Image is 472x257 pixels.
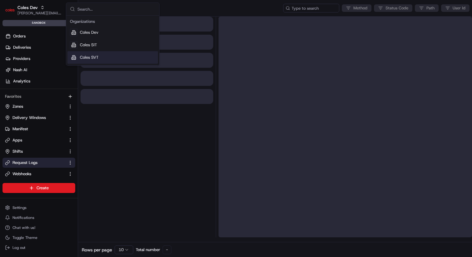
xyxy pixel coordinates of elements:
button: Coles DevColes Dev[PERSON_NAME][EMAIL_ADDRESS][PERSON_NAME][DOMAIN_NAME] [2,2,65,17]
span: Orders [13,33,26,39]
a: Providers [2,54,78,64]
a: Orders [2,31,78,41]
span: Request Logs [12,160,37,166]
span: Settings [12,205,27,210]
button: Start new chat [106,62,114,69]
img: 1736555255976-a54dd68f-1ca7-489b-9aae-adbdc363a1c4 [6,60,17,71]
button: Apps [2,135,75,145]
a: 💻API Documentation [50,88,103,99]
input: Type to search [283,4,339,12]
div: sandbox [2,20,75,26]
button: Zones [2,101,75,111]
span: Zones [12,104,23,109]
button: [PERSON_NAME][EMAIL_ADDRESS][PERSON_NAME][DOMAIN_NAME] [17,11,62,16]
button: Settings [2,203,75,212]
a: Request Logs [5,160,65,166]
span: Create [37,185,49,191]
button: Chat with us! [2,223,75,232]
span: Knowledge Base [12,91,48,97]
div: Start new chat [21,60,102,66]
input: Search... [77,3,155,15]
span: Providers [13,56,30,62]
button: Delivery Windows [2,113,75,123]
span: Rows per page [82,247,112,253]
button: Create [2,183,75,193]
div: We're available if you need us! [21,66,79,71]
a: Manifest [5,126,65,132]
p: Welcome 👋 [6,25,114,35]
span: Chat with us! [12,225,35,230]
button: Coles Dev [17,4,38,11]
a: 📗Knowledge Base [4,88,50,99]
button: Webhooks [2,169,75,179]
button: Log out [2,243,75,252]
span: Toggle Theme [12,235,37,240]
span: Coles SIT [80,42,97,48]
span: Delivery Windows [12,115,46,121]
span: Total number [136,247,160,253]
a: Shifts [5,149,65,154]
div: 💻 [53,91,58,96]
span: Notifications [12,215,34,220]
span: Deliveries [13,45,31,50]
span: API Documentation [59,91,100,97]
span: Log out [12,245,25,250]
button: Notifications [2,213,75,222]
div: 📗 [6,91,11,96]
img: Nash [6,6,19,19]
a: Deliveries [2,42,78,52]
div: Organizations [67,17,158,26]
button: Manifest [2,124,75,134]
span: Nash AI [13,67,27,73]
a: Delivery Windows [5,115,65,121]
a: Analytics [2,76,78,86]
input: Clear [16,40,103,47]
span: Coles SVT [80,55,99,60]
img: Coles Dev [5,5,15,15]
span: Pylon [62,106,76,111]
span: Webhooks [12,171,31,177]
a: Powered byPylon [44,106,76,111]
div: Suggestions [66,16,159,65]
div: - [163,245,171,254]
span: Apps [12,137,22,143]
button: Request Logs [2,158,75,168]
a: Nash AI [2,65,78,75]
span: Analytics [13,78,30,84]
a: Webhooks [5,171,65,177]
button: Shifts [2,146,75,156]
span: Coles Dev [80,30,98,35]
div: Favorites [2,91,75,101]
a: Zones [5,104,65,109]
a: Apps [5,137,65,143]
span: Manifest [12,126,28,132]
button: Toggle Theme [2,233,75,242]
span: Shifts [12,149,23,154]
